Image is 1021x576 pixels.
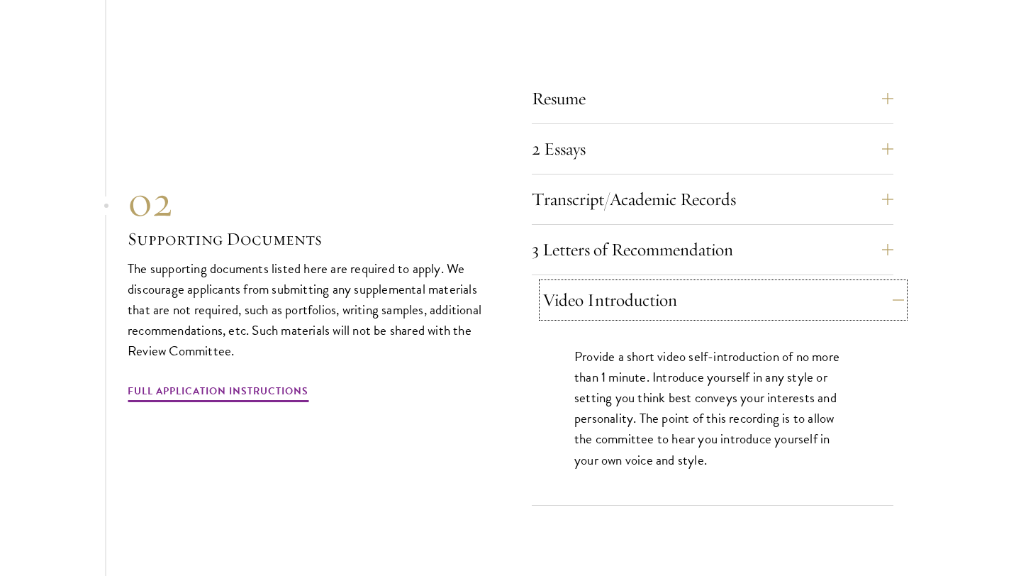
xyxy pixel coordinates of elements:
p: Provide a short video self-introduction of no more than 1 minute. Introduce yourself in any style... [574,346,851,470]
p: The supporting documents listed here are required to apply. We discourage applicants from submitt... [128,258,489,361]
div: 02 [128,176,489,227]
button: Transcript/Academic Records [532,182,893,216]
h3: Supporting Documents [128,227,489,251]
button: Video Introduction [542,283,904,317]
button: 3 Letters of Recommendation [532,233,893,267]
button: Resume [532,82,893,116]
button: 2 Essays [532,132,893,166]
a: Full Application Instructions [128,382,308,404]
